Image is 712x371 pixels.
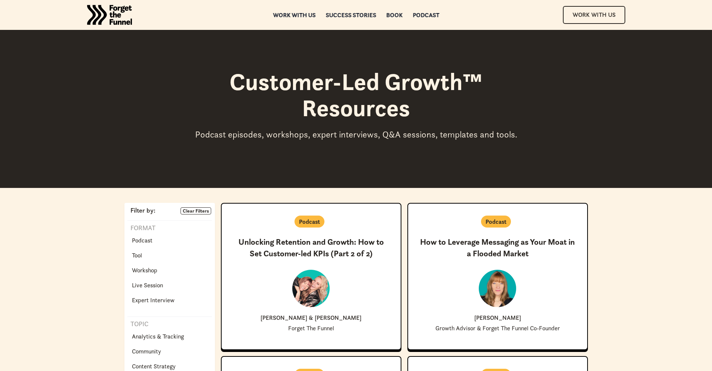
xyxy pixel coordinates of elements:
[435,325,560,331] p: Growth Advisor & Forget The Funnel Co-Founder
[127,234,157,246] a: Podcast
[127,224,155,233] p: Format
[132,281,163,290] p: Live Session
[234,236,389,260] h3: Unlocking Retention and Growth: How to Set Customer-led KPIs (Part 2 of 2)
[127,279,167,291] a: Live Session
[127,330,188,342] a: Analytics & Tracking
[326,12,376,18] a: Success Stories
[132,347,161,356] p: Community
[127,320,148,329] p: Topic
[132,332,184,341] p: Analytics & Tracking
[474,315,521,321] p: [PERSON_NAME]
[261,315,361,321] p: [PERSON_NAME] & [PERSON_NAME]
[127,264,162,276] a: Workshop
[221,203,401,350] a: PodcastUnlocking Retention and Growth: How to Set Customer-led KPIs (Part 2 of 2)[PERSON_NAME] & ...
[188,129,524,140] div: Podcast episodes, workshops, expert interviews, Q&A sessions, templates and tools.
[132,296,175,304] p: Expert Interview
[299,217,320,226] p: Podcast
[563,6,625,24] a: Work With Us
[127,249,147,261] a: Tool
[127,345,166,357] a: Community
[188,69,524,121] h1: Customer-Led Growth™ Resources
[127,294,179,306] a: Expert Interview
[288,325,334,331] p: Forget The Funnel
[132,236,152,245] p: Podcast
[420,236,575,260] h3: How to Leverage Messaging as Your Moat in a Flooded Market
[486,217,506,226] p: Podcast
[181,207,211,215] a: Clear Filters
[273,12,315,18] a: Work with us
[413,12,439,18] a: Podcast
[127,207,155,214] p: Filter by:
[386,12,403,18] a: Book
[132,251,142,260] p: Tool
[132,266,157,275] p: Workshop
[407,203,588,350] a: PodcastHow to Leverage Messaging as Your Moat in a Flooded Market[PERSON_NAME]Growth Advisor & Fo...
[132,362,176,371] p: Content Strategy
